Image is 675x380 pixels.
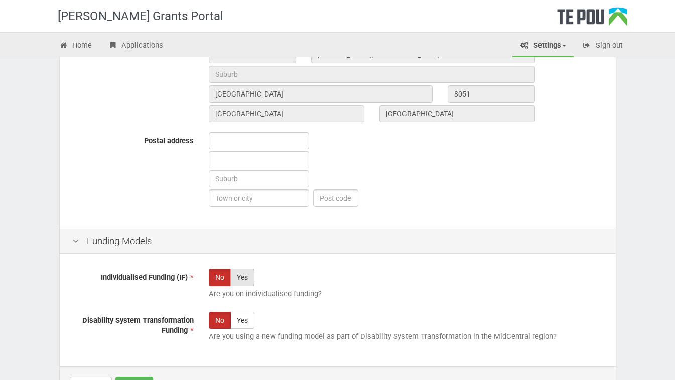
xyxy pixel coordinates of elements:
[379,105,535,122] input: Country
[557,7,627,32] div: Te Pou Logo
[575,35,630,57] a: Sign out
[52,35,100,57] a: Home
[313,189,358,207] input: Post code
[209,331,603,342] p: Are you using a new funding model as part of Disability System Transformation in the MidCentral r...
[209,105,364,122] input: State
[144,136,194,145] span: Postal address
[101,273,188,282] span: Individualised Funding (IF)
[230,269,254,286] label: Yes
[60,229,616,254] div: Funding Models
[209,170,309,187] input: Suburb
[512,35,574,57] a: Settings
[448,85,535,103] input: Post code
[100,35,171,57] a: Applications
[230,312,254,329] label: Yes
[82,316,194,335] span: Disability System Transformation Funding
[209,66,535,83] input: Suburb
[209,269,231,286] label: No
[209,312,231,329] label: No
[209,289,603,299] p: Are you on individualised funding?
[209,189,309,207] input: Town or city
[209,85,433,103] input: City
